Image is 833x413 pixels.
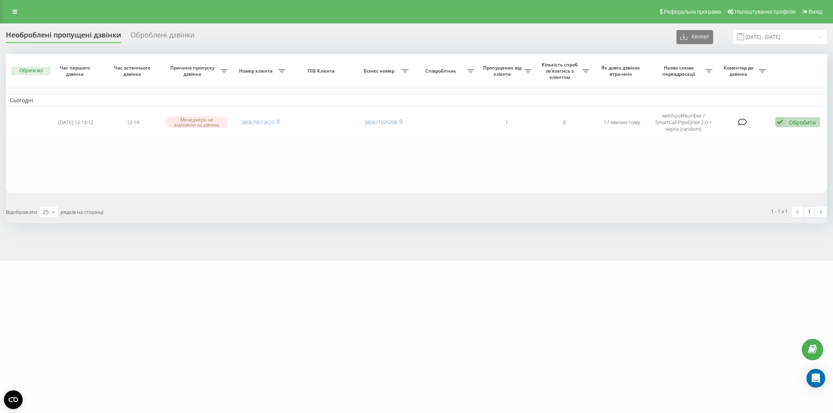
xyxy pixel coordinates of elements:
[61,208,103,215] span: рядків на сторінці
[735,9,796,15] span: Налаштування профілю
[720,65,759,77] span: Коментар до дзвінка
[6,94,827,106] td: Сьогодні
[803,206,815,217] a: 1
[130,31,194,43] div: Оброблені дзвінки
[166,116,228,128] div: Менеджери не відповіли на дзвінок
[664,9,721,15] span: Реферальна програма
[655,65,705,77] span: Назва схеми переадресації
[676,30,713,44] button: Експорт
[104,108,162,137] td: 12:14
[241,119,274,126] a: 380679513629
[359,68,401,74] span: Бізнес номер
[54,65,98,77] span: Час першого дзвінка
[11,67,50,75] button: Обрати всі
[482,65,524,77] span: Пропущених від клієнта
[416,68,467,74] span: Співробітник
[771,207,788,215] div: 1 - 1 з 1
[593,108,651,137] td: 17 хвилин тому
[4,390,23,409] button: Open CMP widget
[235,68,278,74] span: Номер клієнта
[806,369,825,388] div: Open Intercom Messenger
[789,119,816,126] div: Обробити
[166,65,221,77] span: Причина пропуску дзвінка
[47,108,104,137] td: [DATE] 12:14:12
[6,208,37,215] span: Відображати
[809,9,822,15] span: Вихід
[478,108,535,137] td: 1
[651,108,716,137] td: webhookNumber / SmartCall PipeDrive 2.0 + черга (random)
[296,68,348,74] span: ПІБ Клієнта
[535,108,593,137] td: 0
[539,62,582,80] span: Кількість спроб зв'язатись з клієнтом
[111,65,155,77] span: Час останнього дзвінка
[6,31,121,43] div: Необроблені пропущені дзвінки
[43,208,49,216] div: 25
[364,119,397,126] a: 380671925208
[599,65,644,77] span: Як довго дзвінок втрачено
